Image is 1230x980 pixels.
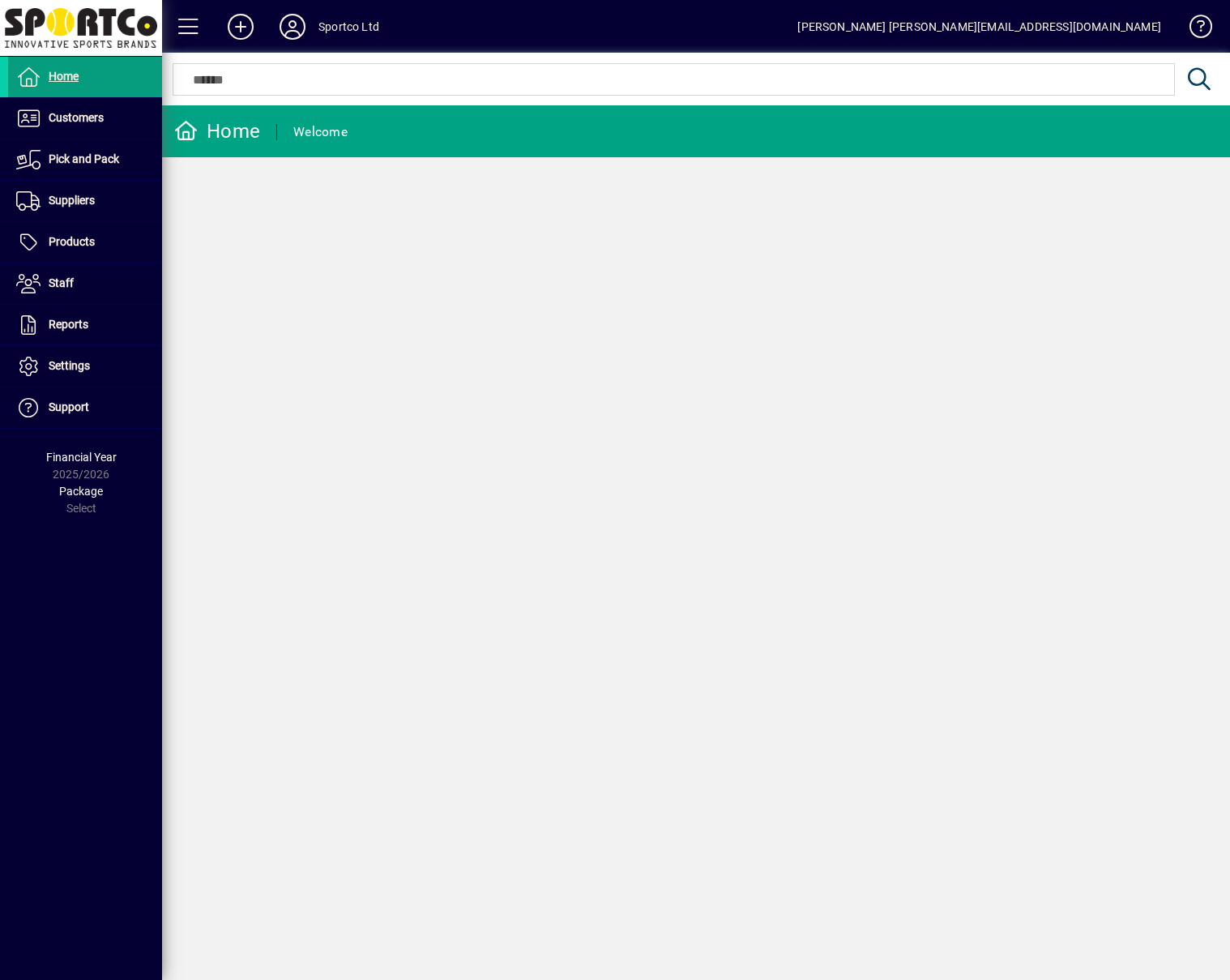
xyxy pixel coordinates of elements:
[8,387,162,428] a: Support
[797,14,1161,40] div: [PERSON_NAME] [PERSON_NAME][EMAIL_ADDRESS][DOMAIN_NAME]
[49,152,119,165] span: Pick and Pack
[49,359,90,372] span: Settings
[49,318,88,331] span: Reports
[8,181,162,221] a: Suppliers
[49,111,104,124] span: Customers
[293,119,348,145] div: Welcome
[8,263,162,304] a: Staff
[49,400,89,413] span: Support
[8,305,162,345] a: Reports
[8,98,162,139] a: Customers
[8,346,162,387] a: Settings
[46,451,117,464] span: Financial Year
[49,276,74,289] span: Staff
[8,139,162,180] a: Pick and Pack
[215,12,267,41] button: Add
[59,485,103,498] span: Package
[174,118,260,144] div: Home
[267,12,318,41] button: Profile
[318,14,379,40] div: Sportco Ltd
[49,235,95,248] span: Products
[49,70,79,83] span: Home
[1177,3,1210,56] a: Knowledge Base
[8,222,162,263] a: Products
[49,194,95,207] span: Suppliers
